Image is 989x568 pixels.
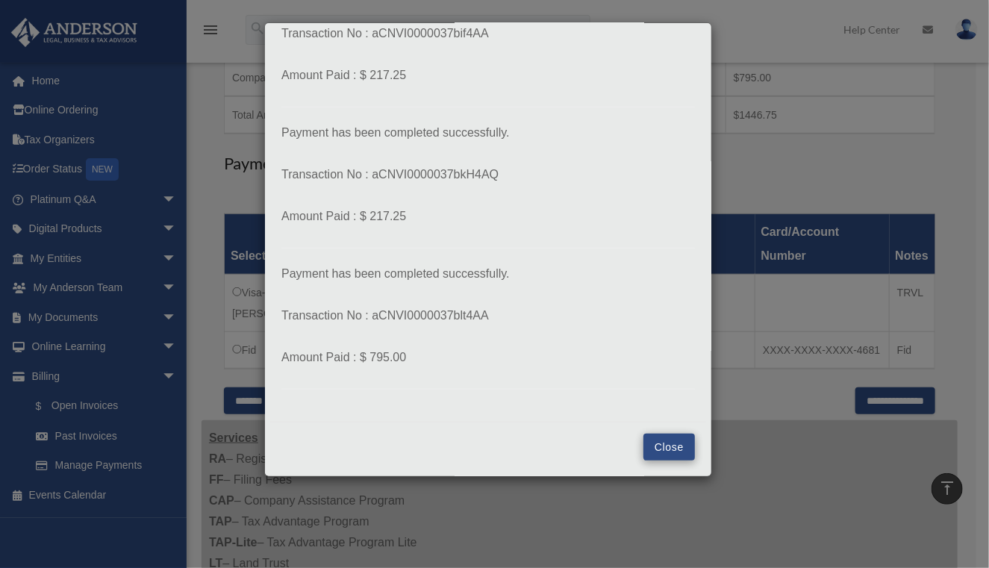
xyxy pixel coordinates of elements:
p: Amount Paid : $ 217.25 [281,206,695,227]
p: Transaction No : aCNVI0000037bkH4AQ [281,164,695,185]
button: Close [643,434,695,461]
p: Amount Paid : $ 795.00 [281,347,695,368]
p: Payment has been completed successfully. [281,122,695,143]
p: Transaction No : aCNVI0000037bif4AA [281,23,695,44]
p: Amount Paid : $ 217.25 [281,65,695,86]
p: Payment has been completed successfully. [281,263,695,284]
p: Transaction No : aCNVI0000037blt4AA [281,305,695,326]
